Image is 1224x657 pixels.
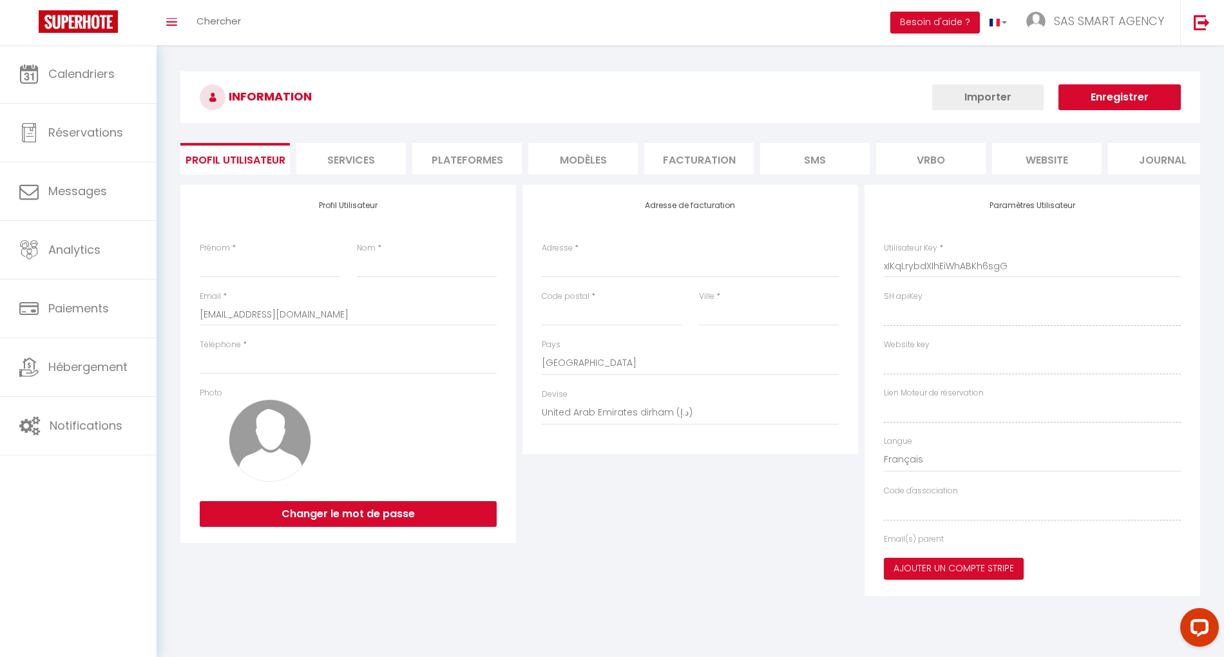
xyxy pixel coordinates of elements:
label: Email(s) parent [884,533,944,546]
iframe: LiveChat chat widget [1170,603,1224,657]
label: Code d'association [884,485,958,497]
span: Hébergement [48,359,128,375]
img: avatar.png [229,399,311,482]
li: SMS [760,143,870,175]
label: Devise [542,388,568,401]
label: Prénom [200,242,230,254]
li: Facturation [644,143,754,175]
label: Website key [884,339,930,351]
h3: INFORMATION [180,71,1200,123]
h4: Paramètres Utilisateur [884,201,1181,210]
label: Utilisateur Key [884,242,937,254]
label: Photo [200,387,222,399]
span: Calendriers [48,66,115,82]
label: Lien Moteur de réservation [884,387,984,399]
button: Ajouter un compte Stripe [884,558,1024,580]
img: ... [1026,12,1046,31]
label: Nom [357,242,376,254]
button: Changer le mot de passe [200,501,497,527]
span: Réservations [48,124,123,140]
label: SH apiKey [884,290,923,303]
label: Email [200,290,221,303]
label: Code postal [542,290,589,303]
button: Enregistrer [1058,84,1181,110]
h4: Profil Utilisateur [200,201,497,210]
label: Téléphone [200,339,241,351]
span: Analytics [48,242,100,258]
li: Vrbo [876,143,986,175]
label: Pays [542,339,560,351]
span: Paiements [48,300,109,316]
label: Ville [699,290,714,303]
span: Chercher [196,14,241,28]
span: SAS SMART AGENCY [1054,13,1164,29]
li: MODÈLES [528,143,638,175]
li: Services [296,143,406,175]
li: Journal [1108,143,1218,175]
label: Adresse [542,242,573,254]
li: Plateformes [412,143,522,175]
label: Langue [884,435,912,448]
button: Besoin d'aide ? [890,12,980,33]
h4: Adresse de facturation [542,201,839,210]
img: logout [1194,14,1210,30]
li: website [992,143,1102,175]
span: Notifications [50,417,122,433]
li: Profil Utilisateur [180,143,290,175]
img: Super Booking [39,10,118,33]
button: Importer [932,84,1044,110]
span: Messages [48,183,107,199]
